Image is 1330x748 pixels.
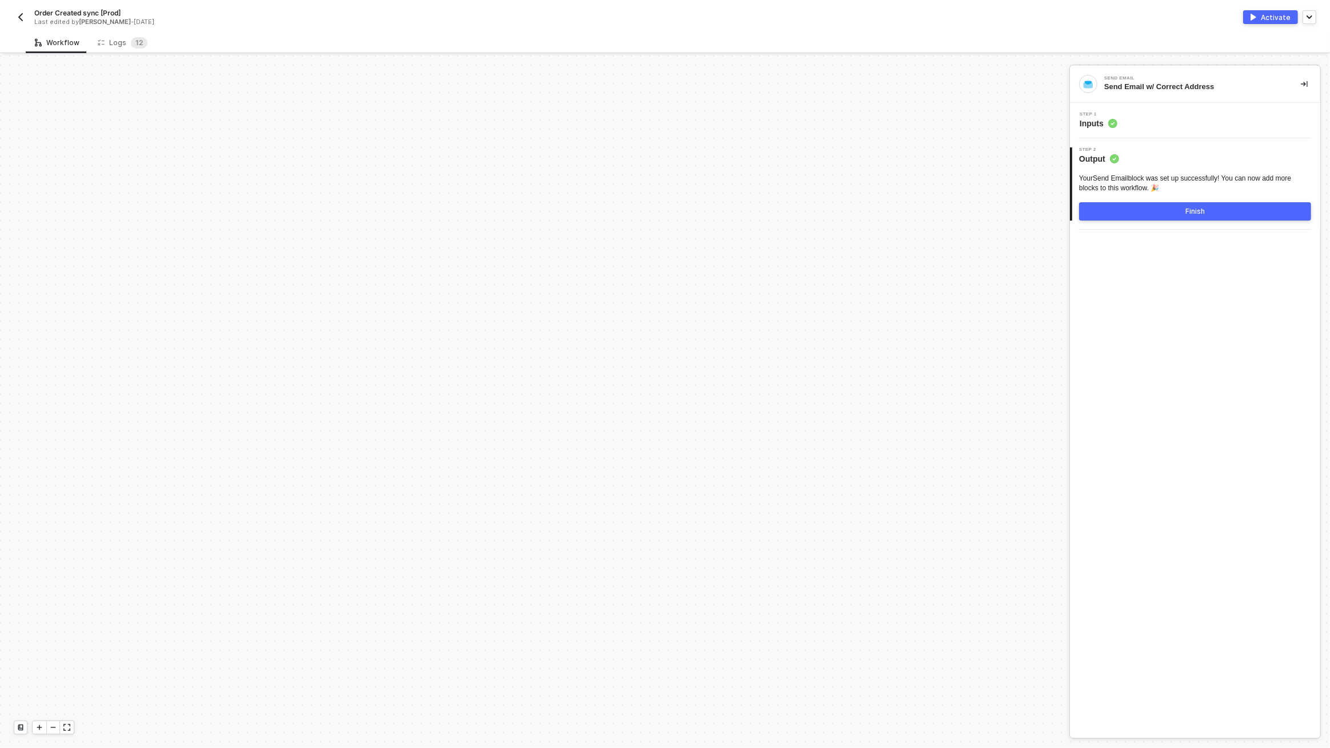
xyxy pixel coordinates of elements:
[16,13,25,22] img: back
[1243,10,1298,24] button: activateActivate
[1104,76,1276,81] div: Send Email
[36,724,43,731] span: icon-play
[1301,81,1308,87] span: icon-collapse-right
[1083,79,1093,89] img: integration-icon
[1079,147,1119,152] span: Step 2
[79,18,131,26] span: [PERSON_NAME]
[1079,202,1311,221] button: Finish
[135,38,139,47] span: 1
[34,8,121,18] span: Order Created sync [Prod]
[1251,14,1256,21] img: activate
[1080,112,1117,117] span: Step 1
[1079,153,1119,165] span: Output
[35,38,79,47] div: Workflow
[50,724,57,731] span: icon-minus
[1185,207,1205,216] div: Finish
[131,37,147,49] sup: 12
[1079,174,1311,193] p: Your Send Email block was set up successfully! You can now add more blocks to this workflow. 🎉
[34,18,639,26] div: Last edited by - [DATE]
[139,38,143,47] span: 2
[98,37,147,49] div: Logs
[1104,82,1283,92] div: Send Email w/ Correct Address
[1070,147,1320,221] div: Step 2Output YourSend Emailblock was set up successfully! You can now add more blocks to this wor...
[1261,13,1291,22] div: Activate
[63,724,70,731] span: icon-expand
[1080,118,1117,129] span: Inputs
[1070,112,1320,129] div: Step 1Inputs
[14,10,27,24] button: back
